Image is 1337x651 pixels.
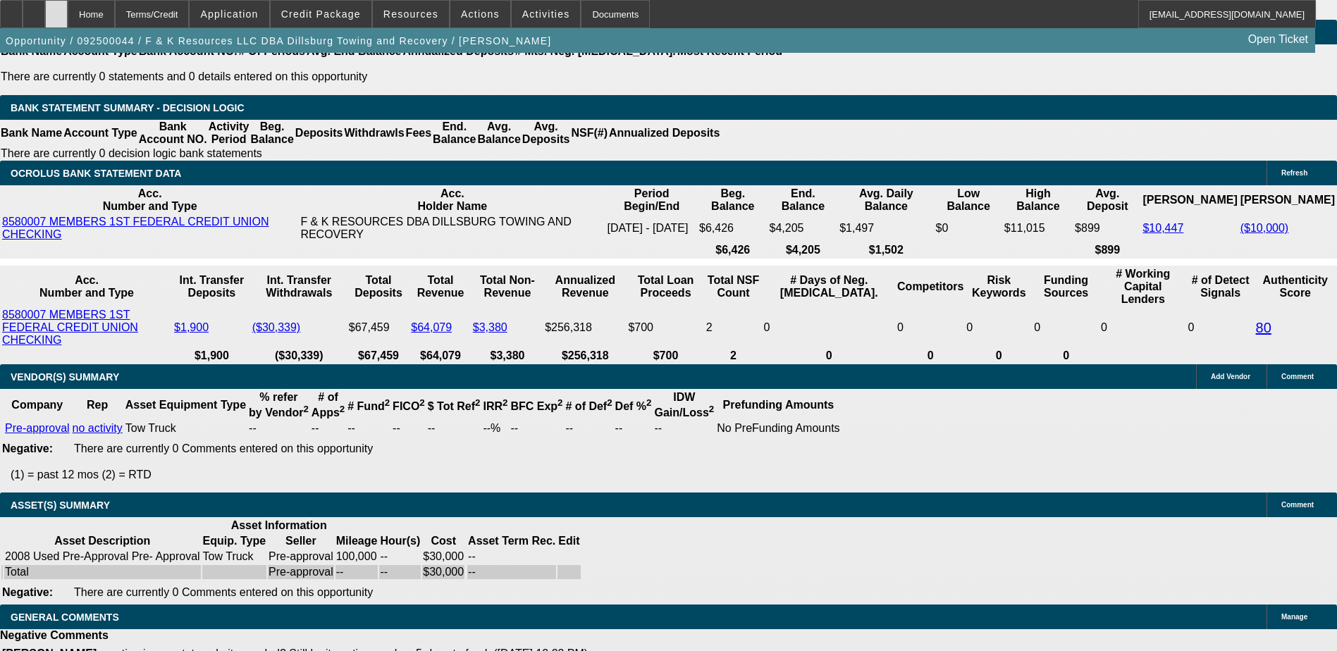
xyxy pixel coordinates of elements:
th: Avg. Balance [476,120,521,147]
b: Negative: [2,586,53,598]
td: $0 [935,215,1002,242]
button: Application [190,1,269,27]
sup: 2 [419,397,424,408]
a: Open Ticket [1243,27,1314,51]
b: IRR [483,400,507,412]
button: Actions [450,1,510,27]
a: 8580007 MEMBERS 1ST FEDERAL CREDIT UNION CHECKING [2,216,269,240]
b: Def % [615,400,652,412]
sup: 2 [607,397,612,408]
a: $10,447 [1142,222,1183,234]
sup: 2 [475,397,480,408]
td: [DATE] - [DATE] [606,215,697,242]
span: Comment [1281,373,1314,380]
th: Account Type [63,120,138,147]
th: # of Detect Signals [1188,267,1254,306]
b: Cost [431,535,456,547]
span: There are currently 0 Comments entered on this opportunity [74,442,373,454]
td: -- [467,550,556,564]
sup: 2 [303,404,308,414]
td: 2 [706,308,762,347]
a: $3,380 [473,321,507,333]
th: Funding Sources [1033,267,1099,306]
b: IDW Gain/Loss [654,391,714,418]
td: Tow Truck [125,421,247,435]
td: $899 [1074,215,1140,242]
th: Competitors [897,267,964,306]
th: $3,380 [472,349,543,363]
a: 80 [1256,320,1271,335]
th: Annualized Deposits [608,120,720,147]
th: Low Balance [935,187,1002,213]
span: Refresh [1281,169,1307,177]
b: Asset Term Rec. [468,535,555,547]
button: Credit Package [271,1,371,27]
span: Application [200,8,258,20]
th: Total Loan Proceeds [627,267,703,306]
th: $899 [1074,243,1140,257]
td: $11,015 [1004,215,1073,242]
td: -- [335,565,378,579]
sup: 2 [503,397,507,408]
a: $64,079 [411,321,452,333]
b: Prefunding Amounts [723,399,834,411]
th: NSF(#) [570,120,608,147]
th: 2 [706,349,762,363]
th: $64,079 [410,349,471,363]
th: $256,318 [544,349,626,363]
td: -- [379,565,421,579]
td: F & K RESOURCES DBA DILLSBURG TOWING AND RECOVERY [300,215,605,242]
th: ($30,339) [252,349,347,363]
a: no activity [73,422,123,434]
th: Fees [405,120,432,147]
p: There are currently 0 statements and 0 details entered on this opportunity [1,70,782,83]
th: End. Balance [769,187,838,213]
td: -- [311,421,345,435]
th: [PERSON_NAME] [1142,187,1238,213]
span: Actions [461,8,500,20]
th: Risk Keywords [966,267,1032,306]
b: # of Def [566,400,612,412]
th: 0 [1033,349,1099,363]
span: 0 [1101,321,1107,333]
td: -- [615,421,653,435]
div: Total [5,566,200,578]
a: $1,900 [174,321,209,333]
th: # Days of Neg. [MEDICAL_DATA]. [763,267,896,306]
th: Beg. Balance [249,120,294,147]
td: Pre-approval [268,565,334,579]
p: (1) = past 12 mos (2) = RTD [11,469,1337,481]
button: Resources [373,1,449,27]
th: Edit [557,534,580,548]
th: Acc. Holder Name [300,187,605,213]
span: Bank Statement Summary - Decision Logic [11,102,245,113]
span: Comment [1281,501,1314,509]
span: Add Vendor [1211,373,1250,380]
td: 0 [966,308,1032,347]
b: Asset Equipment Type [125,399,246,411]
button: Activities [512,1,581,27]
b: # of Apps [312,391,345,418]
th: Avg. Deposits [522,120,571,147]
td: 0 [763,308,896,347]
td: -- [653,421,715,435]
b: Negative: [2,442,53,454]
td: $4,205 [769,215,838,242]
th: 0 [966,349,1032,363]
th: $6,426 [698,243,768,257]
th: Total Revenue [410,267,471,306]
td: -- [347,421,390,435]
th: End. Balance [432,120,476,147]
td: Tow Truck [202,550,266,564]
th: Int. Transfer Deposits [173,267,250,306]
th: Int. Transfer Withdrawals [252,267,347,306]
span: Opportunity / 092500044 / F & K Resources LLC DBA Dillsburg Towing and Recovery / [PERSON_NAME] [6,35,551,46]
th: [PERSON_NAME] [1240,187,1336,213]
td: 100,000 [335,550,378,564]
th: $1,900 [173,349,250,363]
b: % refer by Vendor [249,391,309,418]
a: ($30,339) [252,321,301,333]
div: 2008 Used Pre-Approval Pre- Approval [5,550,200,563]
th: 0 [897,349,964,363]
td: Pre-approval [268,550,334,564]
